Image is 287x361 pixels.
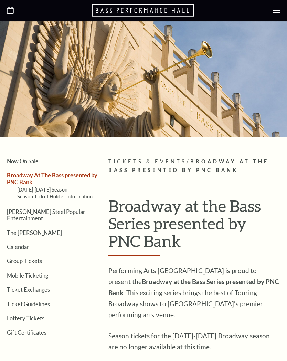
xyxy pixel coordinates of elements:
a: Group Tickets [7,258,42,264]
a: Mobile Ticketing [7,272,48,279]
a: Ticket Guidelines [7,301,50,307]
a: Season Ticket Holder Information [17,194,93,199]
a: Gift Certificates [7,329,46,336]
a: Broadway At The Bass presented by PNC Bank [7,172,97,185]
p: Season tickets for the [DATE]-[DATE] Broadway season are no longer available at this time. [108,330,280,352]
a: Ticket Exchanges [7,286,50,293]
p: / [108,157,280,175]
span: Tickets & Events [108,158,187,164]
p: Performing Arts [GEOGRAPHIC_DATA] is proud to present the . This exciting series brings the best ... [108,265,280,320]
a: Calendar [7,244,29,250]
a: [DATE]-[DATE] Season [17,187,67,193]
a: [PERSON_NAME] Steel Popular Entertainment [7,208,85,221]
span: Broadway At The Bass presented by PNC Bank [108,158,269,173]
a: Lottery Tickets [7,315,44,321]
strong: Broadway at the Bass Series presented by PNC Bank [108,278,279,297]
a: Now On Sale [7,158,39,164]
h1: Broadway at the Bass Series presented by PNC Bank [108,197,280,256]
a: The [PERSON_NAME] [7,229,62,236]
